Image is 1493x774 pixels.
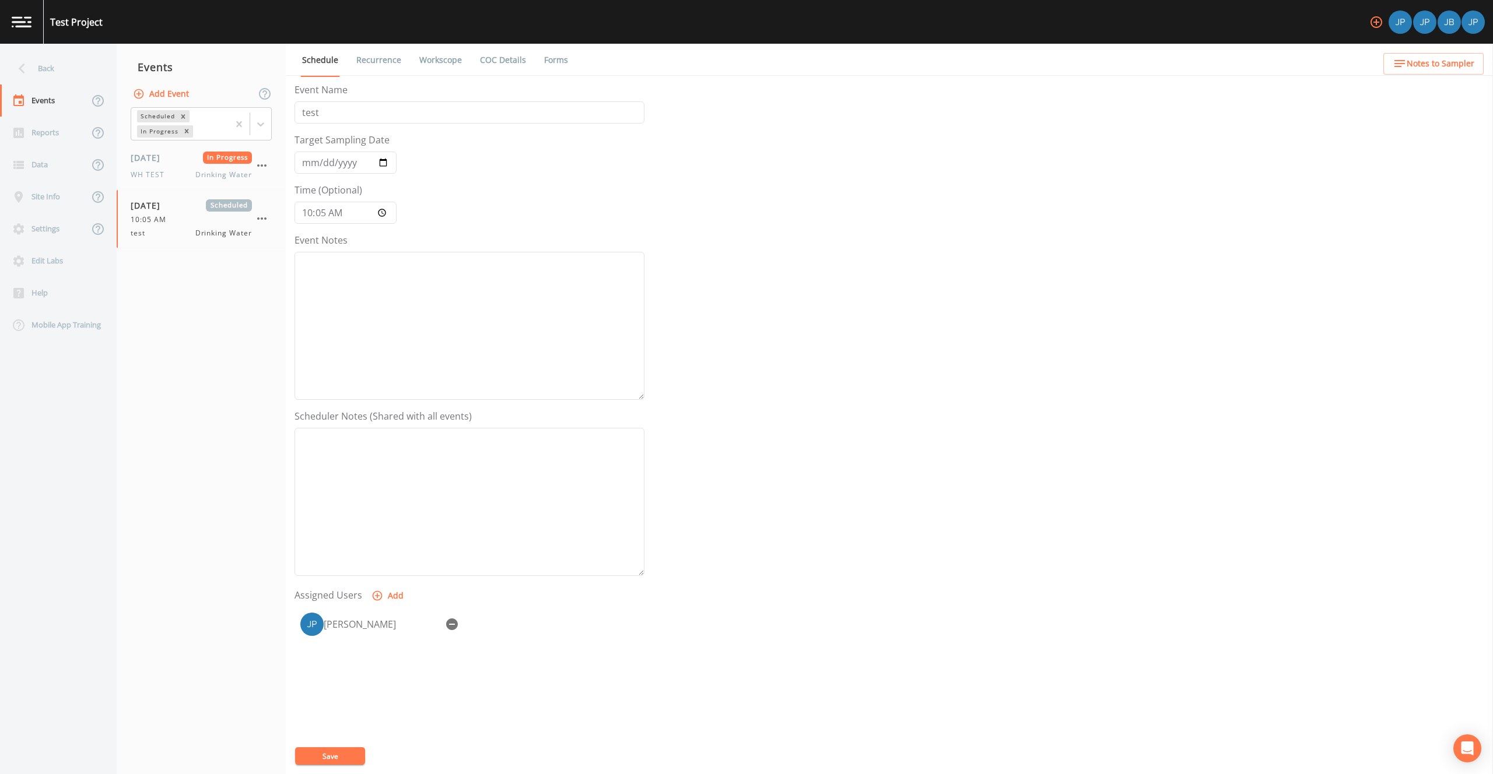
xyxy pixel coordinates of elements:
[131,152,169,164] span: [DATE]
[369,585,408,607] button: Add
[1462,10,1485,34] img: 41241ef155101aa6d92a04480b0d0000
[50,15,103,29] div: Test Project
[12,16,31,27] img: logo
[1437,10,1462,34] div: Jason Belle
[131,83,194,105] button: Add Event
[117,142,286,190] a: [DATE]In ProgressWH TESTDrinking Water
[300,613,324,636] img: f9ea831b4c64ae7f91f08e4d0d6babd4
[1389,10,1412,34] img: 41241ef155101aa6d92a04480b0d0000
[478,44,528,76] a: COC Details
[195,228,252,238] span: Drinking Water
[131,214,173,225] span: 10:05 AM
[324,617,440,631] div: [PERSON_NAME]
[295,409,472,423] label: Scheduler Notes (Shared with all events)
[300,44,340,77] a: Schedule
[137,110,177,122] div: Scheduled
[203,152,253,164] span: In Progress
[542,44,570,76] a: Forms
[295,133,390,147] label: Target Sampling Date
[177,110,190,122] div: Remove Scheduled
[295,747,365,765] button: Save
[180,125,193,138] div: Remove In Progress
[295,588,362,602] label: Assigned Users
[117,52,286,82] div: Events
[1383,53,1484,75] button: Notes to Sampler
[206,199,252,212] span: Scheduled
[137,125,180,138] div: In Progress
[295,183,362,197] label: Time (Optional)
[1453,734,1481,762] div: Open Intercom Messenger
[131,228,152,238] span: test
[1438,10,1461,34] img: 42012b560d4c5be896eb4005f1f0be11
[131,170,171,180] span: WH TEST
[131,199,169,212] span: [DATE]
[1413,10,1436,34] img: f9ea831b4c64ae7f91f08e4d0d6babd4
[117,190,286,248] a: [DATE]Scheduled10:05 AMtestDrinking Water
[295,83,348,97] label: Event Name
[295,233,348,247] label: Event Notes
[418,44,464,76] a: Workscope
[195,170,252,180] span: Drinking Water
[1407,57,1474,71] span: Notes to Sampler
[1413,10,1437,34] div: Joshua Paul
[1388,10,1413,34] div: Joshua gere Paul
[355,44,403,76] a: Recurrence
